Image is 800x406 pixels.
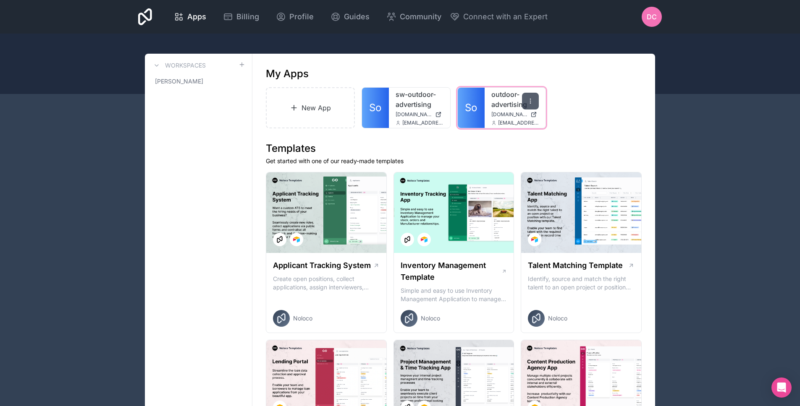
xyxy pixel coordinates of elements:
span: Profile [289,11,314,23]
h1: Inventory Management Template [401,260,501,283]
p: Create open positions, collect applications, assign interviewers, centralise candidate feedback a... [273,275,380,291]
img: Airtable Logo [531,236,538,243]
a: [PERSON_NAME] [152,74,245,89]
a: [DOMAIN_NAME] [396,111,443,118]
span: Apps [187,11,206,23]
a: Workspaces [152,60,206,70]
span: DC [647,12,657,22]
h1: Talent Matching Template [528,260,623,271]
a: outdoor-advertising [491,89,539,109]
span: Guides [344,11,370,23]
span: So [465,101,477,115]
div: Open Intercom Messenger [771,377,792,398]
h1: My Apps [266,67,309,81]
p: Identify, source and match the right talent to an open project or position with our Talent Matchi... [528,275,635,291]
span: Community [400,11,441,23]
span: Noloco [293,314,312,323]
span: Noloco [548,314,567,323]
span: Billing [236,11,259,23]
span: [EMAIL_ADDRESS][DOMAIN_NAME] [498,120,539,126]
h3: Workspaces [165,61,206,70]
a: Community [380,8,448,26]
a: So [362,88,389,128]
h1: Applicant Tracking System [273,260,371,271]
img: Airtable Logo [293,236,300,243]
a: Profile [269,8,320,26]
span: Connect with an Expert [463,11,548,23]
img: Airtable Logo [421,236,428,243]
a: Apps [167,8,213,26]
span: [DOMAIN_NAME] [396,111,432,118]
a: New App [266,87,355,128]
a: sw-outdoor-advertising [396,89,443,109]
a: So [458,88,485,128]
span: [PERSON_NAME] [155,77,203,86]
a: [DOMAIN_NAME] [491,111,539,118]
a: Guides [324,8,376,26]
span: [EMAIL_ADDRESS][DOMAIN_NAME] [402,120,443,126]
span: Noloco [421,314,440,323]
span: So [369,101,381,115]
span: [DOMAIN_NAME] [491,111,527,118]
a: Billing [216,8,266,26]
button: Connect with an Expert [450,11,548,23]
h1: Templates [266,142,642,155]
p: Simple and easy to use Inventory Management Application to manage your stock, orders and Manufact... [401,286,507,303]
p: Get started with one of our ready-made templates [266,157,642,165]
